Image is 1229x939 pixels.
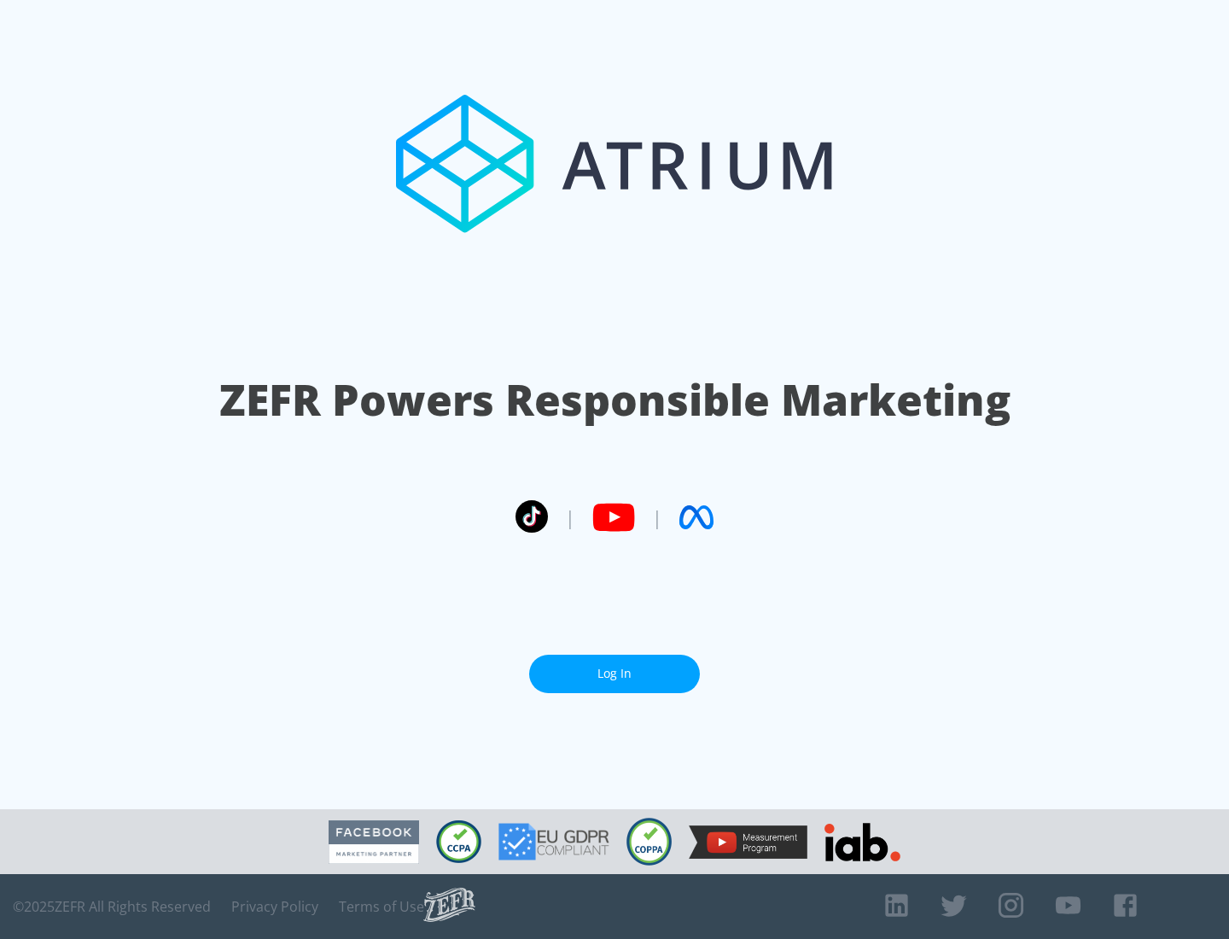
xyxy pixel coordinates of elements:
h1: ZEFR Powers Responsible Marketing [219,370,1011,429]
a: Terms of Use [339,898,424,915]
img: Facebook Marketing Partner [329,820,419,864]
a: Privacy Policy [231,898,318,915]
span: © 2025 ZEFR All Rights Reserved [13,898,211,915]
span: | [565,504,575,530]
img: IAB [824,823,900,861]
img: CCPA Compliant [436,820,481,863]
img: GDPR Compliant [498,823,609,860]
a: Log In [529,655,700,693]
img: YouTube Measurement Program [689,825,807,859]
span: | [652,504,662,530]
img: COPPA Compliant [626,818,672,866]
